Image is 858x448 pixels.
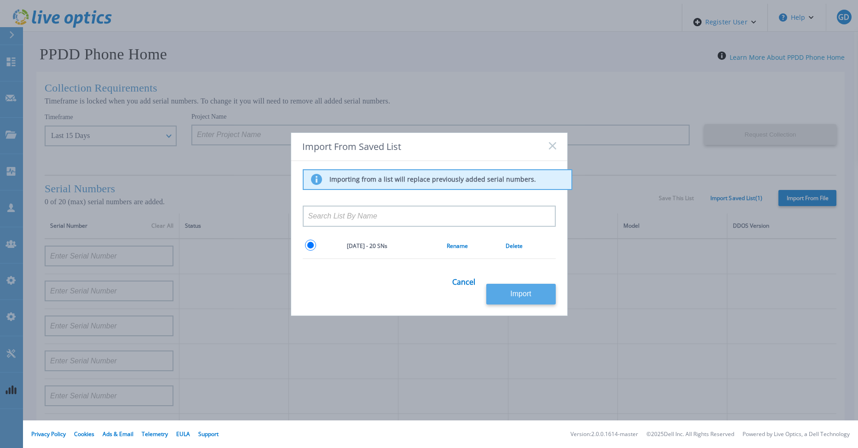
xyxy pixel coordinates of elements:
li: Powered by Live Optics, a Dell Technology [743,431,850,437]
li: © 2025 Dell Inc. All Rights Reserved [646,431,734,437]
a: Delete [506,242,523,250]
a: Rename [447,242,468,250]
a: Telemetry [142,430,168,438]
input: Search List By Name [303,206,556,227]
span: [DATE] - 20 SNs [347,242,387,250]
a: EULA [176,430,190,438]
span: Import From Saved List [302,140,401,153]
p: Importing from a list will replace previously added serial numbers. [329,175,536,184]
a: Ads & Email [103,430,133,438]
li: Version: 2.0.0.1614-master [570,431,638,437]
a: Support [198,430,219,438]
button: Import [486,284,556,304]
a: Privacy Policy [31,430,66,438]
a: Cancel [452,270,475,305]
a: Cookies [74,430,94,438]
